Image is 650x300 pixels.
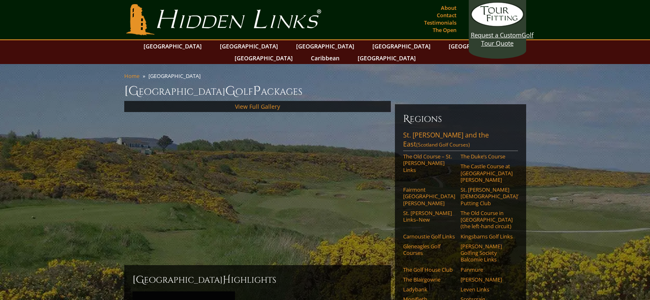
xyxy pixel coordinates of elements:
span: G [225,83,235,99]
a: St. [PERSON_NAME] and the East(Scotland Golf Courses) [403,131,518,151]
a: Carnoustie Golf Links [403,233,455,240]
a: The Castle Course at [GEOGRAPHIC_DATA][PERSON_NAME] [461,163,513,183]
a: Home [124,72,139,80]
span: Request a Custom [471,31,522,39]
a: The Golf House Club [403,266,455,273]
a: Panmure [461,266,513,273]
h6: Regions [403,112,518,126]
a: Caribbean [307,52,344,64]
a: [GEOGRAPHIC_DATA] [292,40,358,52]
a: Fairmont [GEOGRAPHIC_DATA][PERSON_NAME] [403,186,455,206]
a: [GEOGRAPHIC_DATA] [368,40,435,52]
a: The Blairgowrie [403,276,455,283]
h1: [GEOGRAPHIC_DATA] olf ackages [124,83,526,99]
a: Leven Links [461,286,513,293]
span: (Scotland Golf Courses) [416,141,470,148]
a: Testimonials [422,17,458,28]
a: [GEOGRAPHIC_DATA] [445,40,511,52]
a: [GEOGRAPHIC_DATA] [139,40,206,52]
h2: [GEOGRAPHIC_DATA] ighlights [132,273,383,286]
a: St. [PERSON_NAME] Links–New [403,210,455,223]
span: P [253,83,261,99]
li: [GEOGRAPHIC_DATA] [148,72,204,80]
a: About [439,2,458,14]
a: [PERSON_NAME] [461,276,513,283]
a: St. [PERSON_NAME] [DEMOGRAPHIC_DATA]’ Putting Club [461,186,513,206]
a: Gleneagles Golf Courses [403,243,455,256]
a: [GEOGRAPHIC_DATA] [216,40,282,52]
a: The Open [431,24,458,36]
a: View Full Gallery [235,103,280,110]
a: Kingsbarns Golf Links [461,233,513,240]
span: H [223,273,231,286]
a: [GEOGRAPHIC_DATA] [230,52,297,64]
a: [GEOGRAPHIC_DATA] [354,52,420,64]
a: [PERSON_NAME] Golfing Society Balcomie Links [461,243,513,263]
a: The Old Course in [GEOGRAPHIC_DATA] (the left-hand circuit) [461,210,513,230]
a: The Duke’s Course [461,153,513,160]
a: Contact [435,9,458,21]
a: The Old Course – St. [PERSON_NAME] Links [403,153,455,173]
a: Request a CustomGolf Tour Quote [471,2,524,47]
a: Ladybank [403,286,455,293]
